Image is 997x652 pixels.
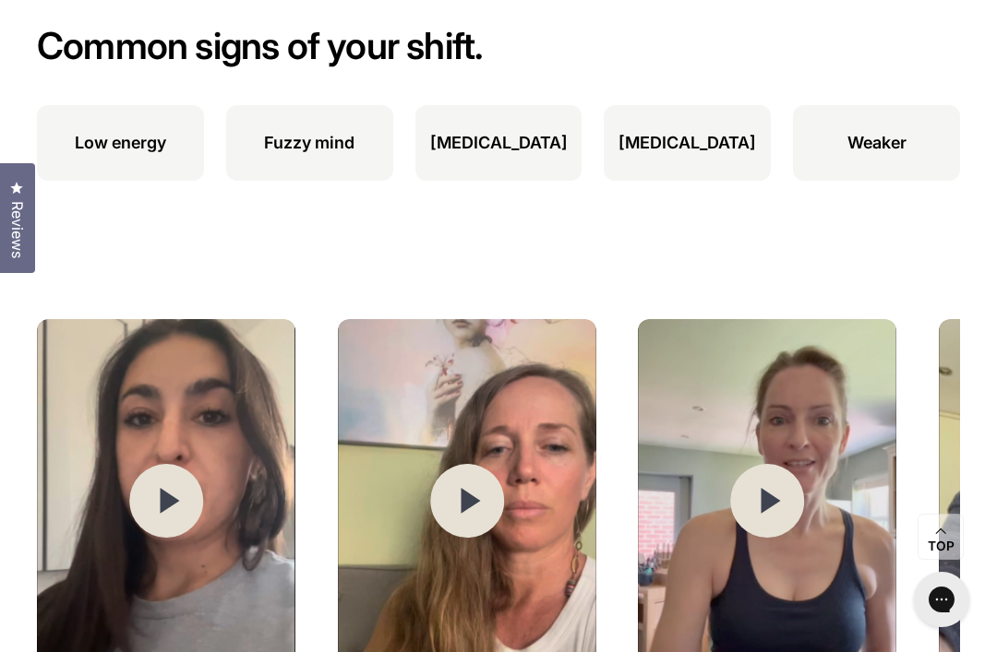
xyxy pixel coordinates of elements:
[75,131,166,155] p: Low energy
[847,131,907,155] p: Weaker
[928,539,955,555] span: Top
[37,24,960,68] h2: Common signs of your shift.
[264,131,354,155] p: Fuzzy mind
[905,565,979,634] iframe: Gorgias live chat messenger
[430,131,568,155] p: [MEDICAL_DATA]
[5,201,29,258] span: Reviews
[619,131,756,155] p: [MEDICAL_DATA]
